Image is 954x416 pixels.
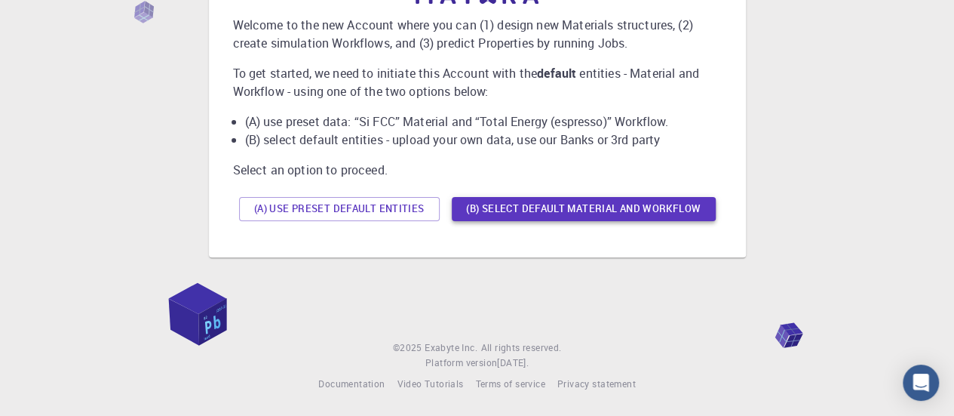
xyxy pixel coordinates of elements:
span: © 2025 [393,341,425,356]
span: [DATE] . [497,356,529,368]
span: Support [30,11,84,24]
a: Terms of service [475,377,544,392]
span: Documentation [318,377,385,390]
a: Privacy statement [557,377,636,392]
span: Terms of service [475,377,544,390]
p: To get started, we need to initiate this Account with the entities - Material and Workflow - usin... [233,64,722,100]
div: Open Intercom Messenger [903,365,939,401]
a: [DATE]. [497,356,529,371]
a: Documentation [318,377,385,392]
p: Select an option to proceed. [233,161,722,179]
span: Video Tutorials [397,377,463,390]
a: Exabyte Inc. [425,341,477,356]
span: All rights reserved. [480,341,561,356]
span: Exabyte Inc. [425,341,477,353]
span: Platform version [425,356,497,371]
li: (A) use preset data: “Si FCC” Material and “Total Energy (espresso)” Workflow. [245,112,722,131]
button: (B) Select default material and workflow [452,197,716,221]
p: Welcome to the new Account where you can (1) design new Materials structures, (2) create simulati... [233,16,722,52]
span: Privacy statement [557,377,636,390]
button: (A) Use preset default entities [239,197,440,221]
li: (B) select default entities - upload your own data, use our Banks or 3rd party [245,131,722,149]
b: default [537,65,576,82]
a: Video Tutorials [397,377,463,392]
